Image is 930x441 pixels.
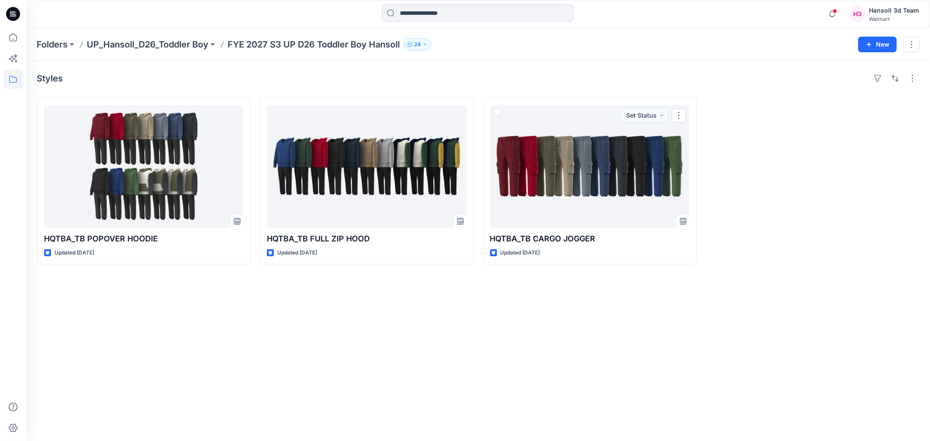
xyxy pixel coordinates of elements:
[869,16,919,22] div: Walmart
[55,248,94,258] p: Updated [DATE]
[403,38,432,51] button: 24
[501,248,540,258] p: Updated [DATE]
[37,38,68,51] a: Folders
[228,38,400,51] p: FYE 2027 S3 UP D26 Toddler Boy Hansoll
[44,233,243,245] p: HQTBA_TB POPOVER HOODIE
[858,37,897,52] button: New
[869,5,919,16] div: Hansoll 3d Team
[850,6,865,22] div: H3
[267,105,466,227] a: HQTBA_TB FULL ZIP HOOD
[87,38,208,51] a: UP_Hansoll_D26_Toddler Boy
[37,73,63,84] h4: Styles
[267,233,466,245] p: HQTBA_TB FULL ZIP HOOD
[414,40,421,49] p: 24
[490,105,689,227] a: HQTBA_TB CARGO JOGGER
[490,233,689,245] p: HQTBA_TB CARGO JOGGER
[277,248,317,258] p: Updated [DATE]
[44,105,243,227] a: HQTBA_TB POPOVER HOODIE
